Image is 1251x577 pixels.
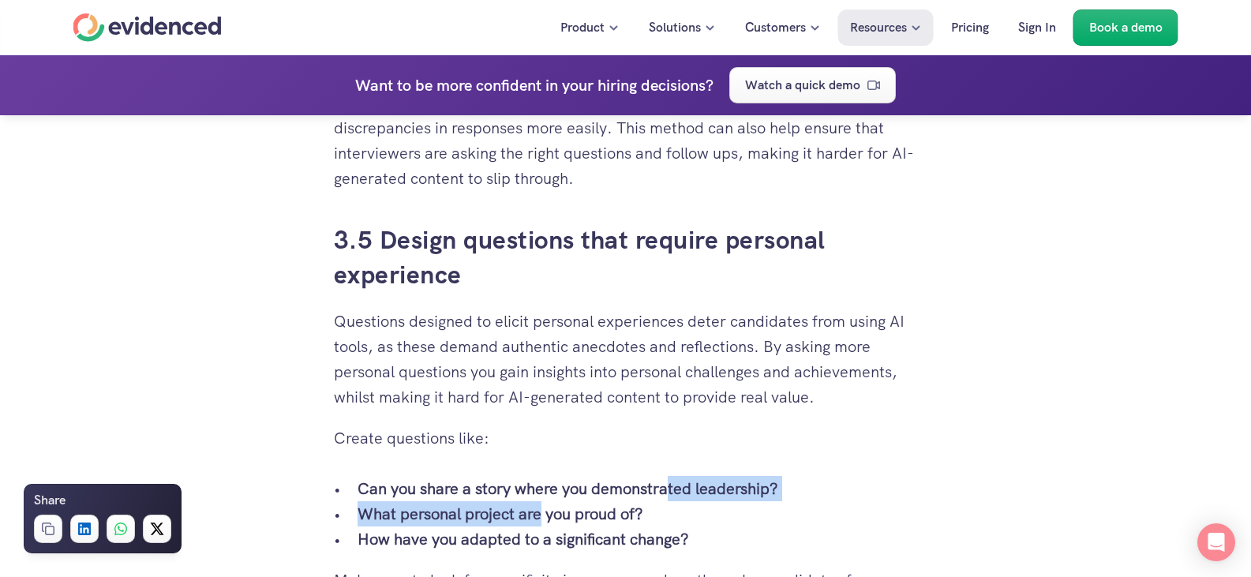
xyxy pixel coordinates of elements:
[334,309,918,410] p: Questions designed to elicit personal experiences deter candidates from using AI tools, as these ...
[334,425,918,451] p: Create questions like:
[729,67,896,103] a: Watch a quick demo
[1073,9,1178,46] a: Book a demo
[745,75,860,96] p: Watch a quick demo
[1018,17,1056,38] p: Sign In
[34,490,66,511] h6: Share
[334,223,833,292] a: 3.5 Design questions that require personal experience
[334,65,918,191] p: creates a consistent framework where every candidate is asked the same questions, allowing you to...
[358,529,689,549] strong: How have you adapted to a significant change?
[1089,17,1163,38] p: Book a demo
[1197,523,1235,561] div: Open Intercom Messenger
[939,9,1001,46] a: Pricing
[355,73,714,98] h4: Want to be more confident in your hiring decisions?
[745,17,806,38] p: Customers
[358,504,643,524] strong: What personal project are you proud of?
[560,17,605,38] p: Product
[73,13,222,42] a: Home
[951,17,989,38] p: Pricing
[358,478,778,499] strong: Can you share a story where you demonstrated leadership?
[1006,9,1068,46] a: Sign In
[649,17,701,38] p: Solutions
[850,17,907,38] p: Resources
